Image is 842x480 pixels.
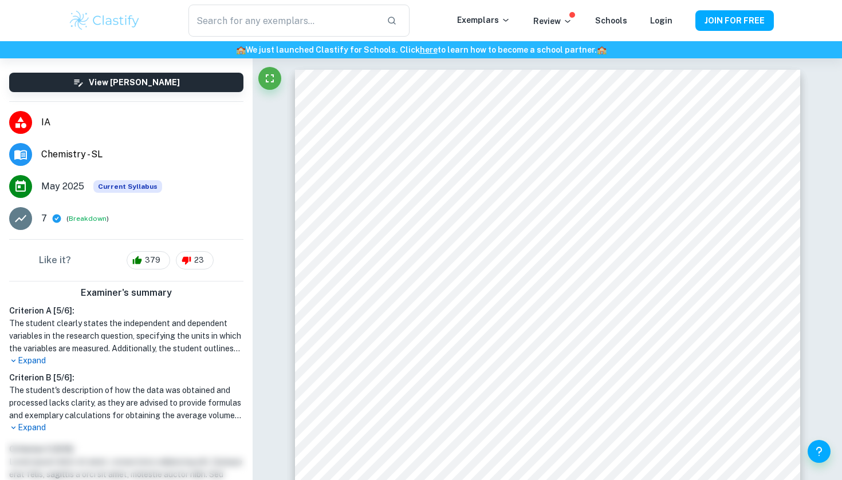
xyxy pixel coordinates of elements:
p: Expand [9,422,243,434]
span: 🏫 [236,45,246,54]
p: Expand [9,355,243,367]
div: 379 [127,251,170,269]
div: 23 [176,251,214,269]
button: Breakdown [69,213,107,224]
button: Help and Feedback [808,440,831,463]
input: Search for any exemplars... [188,5,377,37]
h1: The student's description of how the data was obtained and processed lacks clarity, as they are a... [9,384,243,422]
a: Schools [595,16,627,25]
span: May 2025 [41,180,84,193]
h6: View [PERSON_NAME] [89,76,180,89]
img: Clastify logo [68,9,141,32]
span: 23 [188,255,210,266]
span: 🏫 [597,45,607,54]
span: 379 [139,255,167,266]
div: This exemplar is based on the current syllabus. Feel free to refer to it for inspiration/ideas wh... [93,180,162,193]
p: Review [533,15,572,27]
h6: Like it? [39,253,71,267]
a: Login [650,16,672,25]
span: Chemistry - SL [41,148,243,161]
h6: We just launched Clastify for Schools. Click to learn how to become a school partner. [2,43,840,56]
h6: Examiner's summary [5,286,248,300]
p: Exemplars [457,14,510,26]
button: JOIN FOR FREE [695,10,774,31]
span: ( ) [66,213,109,224]
span: IA [41,116,243,129]
button: Fullscreen [258,67,281,90]
h6: Criterion B [ 5 / 6 ]: [9,371,243,384]
h6: Criterion A [ 5 / 6 ]: [9,304,243,317]
p: 7 [41,212,47,225]
h1: The student clearly states the independent and dependent variables in the research question, spec... [9,317,243,355]
span: Current Syllabus [93,180,162,193]
a: here [420,45,438,54]
button: View [PERSON_NAME] [9,73,243,92]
